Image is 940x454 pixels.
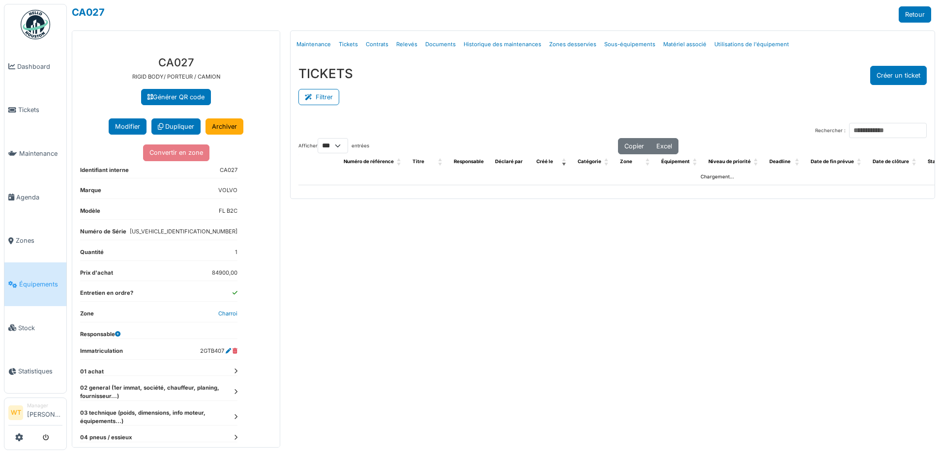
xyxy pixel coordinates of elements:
[4,175,66,219] a: Agenda
[4,262,66,306] a: Équipements
[624,142,644,150] span: Copier
[754,154,760,170] span: Niveau de priorité: Activate to sort
[27,402,62,423] li: [PERSON_NAME]
[235,248,237,256] dd: 1
[912,154,918,170] span: Date de clôture: Activate to sort
[151,118,201,135] a: Dupliquer
[17,62,62,71] span: Dashboard
[815,127,846,135] label: Rechercher :
[661,159,690,164] span: Équipement
[80,207,100,219] dt: Modèle
[811,159,854,164] span: Date de fin prévue
[870,66,927,85] button: Créer un ticket
[578,159,601,164] span: Catégorie
[795,154,801,170] span: Deadline: Activate to sort
[80,227,126,240] dt: Numéro de Série
[80,330,120,339] dt: Responsable
[899,6,931,23] a: Retour
[19,149,62,158] span: Maintenance
[298,138,369,153] label: Afficher entrées
[650,138,678,154] button: Excel
[421,33,460,56] a: Documents
[220,166,237,174] dd: CA027
[8,402,62,426] a: WT Manager[PERSON_NAME]
[604,154,610,170] span: Catégorie: Activate to sort
[536,159,553,164] span: Créé le
[4,88,66,132] a: Tickets
[19,280,62,289] span: Équipements
[16,193,62,202] span: Agenda
[293,33,335,56] a: Maintenance
[206,118,243,135] a: Archiver
[80,368,237,376] dt: 01 achat
[18,105,62,114] span: Tickets
[659,33,710,56] a: Matériel associé
[397,154,403,170] span: Numéro de référence: Activate to sort
[80,56,272,69] h3: CA027
[200,347,237,355] dd: 2GTB407
[212,269,237,277] dd: 84900,00
[16,236,62,245] span: Zones
[4,219,66,263] a: Zones
[8,405,23,420] li: WT
[693,154,699,170] span: Équipement: Activate to sort
[656,142,672,150] span: Excel
[620,159,632,164] span: Zone
[80,409,237,426] dt: 03 technique (poids, dimensions, info moteur, équipements...)
[80,289,133,301] dt: Entretien en ordre?
[219,207,237,215] dd: FL B2C
[80,73,272,81] p: RIGID BODY/ PORTEUR / CAMION
[460,33,545,56] a: Historique des maintenances
[109,118,147,135] button: Modifier
[618,138,650,154] button: Copier
[298,89,339,105] button: Filtrer
[857,154,863,170] span: Date de fin prévue: Activate to sort
[495,159,523,164] span: Déclaré par
[21,10,50,39] img: Badge_color-CXgf-gQk.svg
[335,33,362,56] a: Tickets
[4,45,66,88] a: Dashboard
[344,159,394,164] span: Numéro de référence
[545,33,600,56] a: Zones desservies
[80,166,129,178] dt: Identifiant interne
[4,306,66,350] a: Stock
[80,433,237,442] dt: 04 pneus / essieux
[769,159,791,164] span: Deadline
[392,33,421,56] a: Relevés
[80,384,237,400] dt: 02 general (1er immat, société, chauffeur, planing, fournisseur...)
[298,66,353,81] h3: TICKETS
[646,154,651,170] span: Zone: Activate to sort
[362,33,392,56] a: Contrats
[218,310,237,317] a: Charroi
[80,310,94,322] dt: Zone
[412,159,424,164] span: Titre
[600,33,659,56] a: Sous-équipements
[80,269,113,281] dt: Prix d'achat
[130,227,237,236] dd: [US_VEHICLE_IDENTIFICATION_NUMBER]
[4,132,66,175] a: Maintenance
[18,323,62,333] span: Stock
[72,6,105,18] a: CA027
[141,89,211,105] a: Générer QR code
[710,33,793,56] a: Utilisations de l'équipement
[438,154,444,170] span: Titre: Activate to sort
[80,347,123,359] dt: Immatriculation
[18,367,62,376] span: Statistiques
[873,159,909,164] span: Date de clôture
[562,154,568,170] span: Créé le: Activate to remove sorting
[80,186,101,199] dt: Marque
[80,248,104,260] dt: Quantité
[454,159,484,164] span: Responsable
[27,402,62,409] div: Manager
[4,350,66,394] a: Statistiques
[708,159,751,164] span: Niveau de priorité
[218,186,237,195] dd: VOLVO
[318,138,348,153] select: Afficherentrées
